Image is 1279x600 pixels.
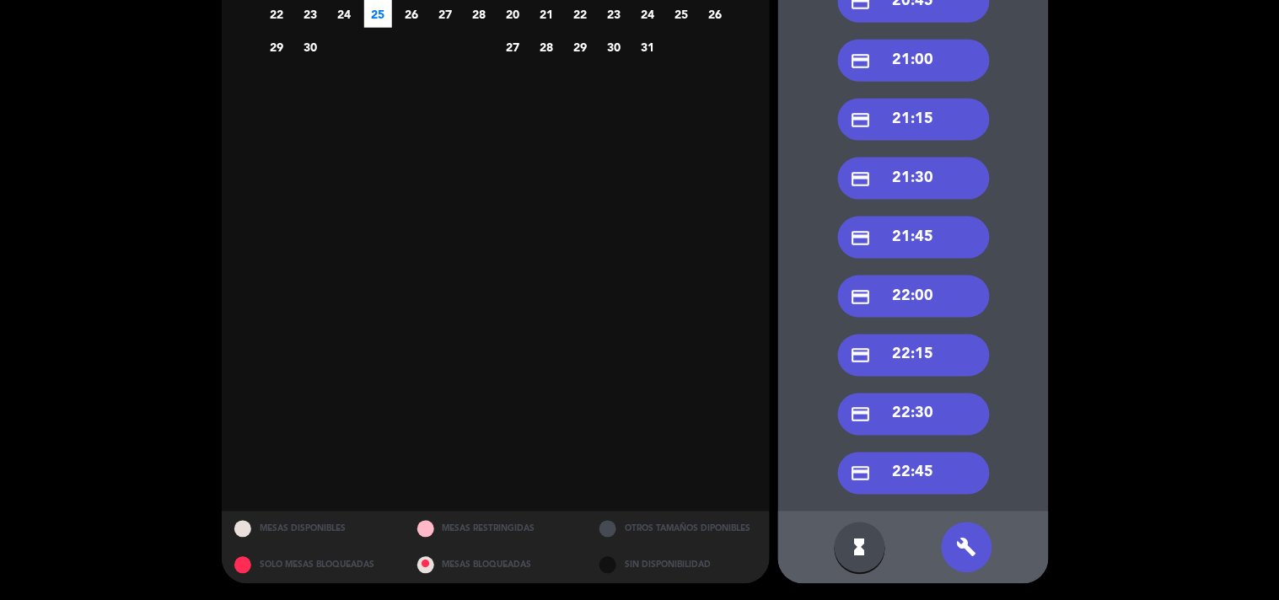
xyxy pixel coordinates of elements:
[297,33,325,61] span: 30
[222,548,405,584] div: SOLO MESAS BLOQUEADAS
[851,51,872,72] i: credit_card
[838,394,990,436] div: 22:30
[851,463,872,485] i: credit_card
[838,335,990,377] div: 22:15
[634,33,662,61] span: 31
[957,538,977,558] i: build
[499,33,527,61] span: 27
[587,512,770,548] div: OTROS TAMAÑOS DIPONIBLES
[600,33,628,61] span: 30
[851,228,872,249] i: credit_card
[405,512,588,548] div: MESAS RESTRINGIDAS
[263,33,291,61] span: 29
[851,169,872,190] i: credit_card
[533,33,561,61] span: 28
[838,99,990,141] div: 21:15
[850,538,870,558] i: hourglass_full
[838,453,990,495] div: 22:45
[587,548,770,584] div: SIN DISPONIBILIDAD
[851,110,872,131] i: credit_card
[405,548,588,584] div: MESAS BLOQUEADAS
[838,217,990,259] div: 21:45
[222,512,405,548] div: MESAS DISPONIBLES
[567,33,594,61] span: 29
[851,404,872,426] i: credit_card
[838,276,990,318] div: 22:00
[851,346,872,367] i: credit_card
[838,158,990,200] div: 21:30
[851,287,872,308] i: credit_card
[838,40,990,82] div: 21:00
